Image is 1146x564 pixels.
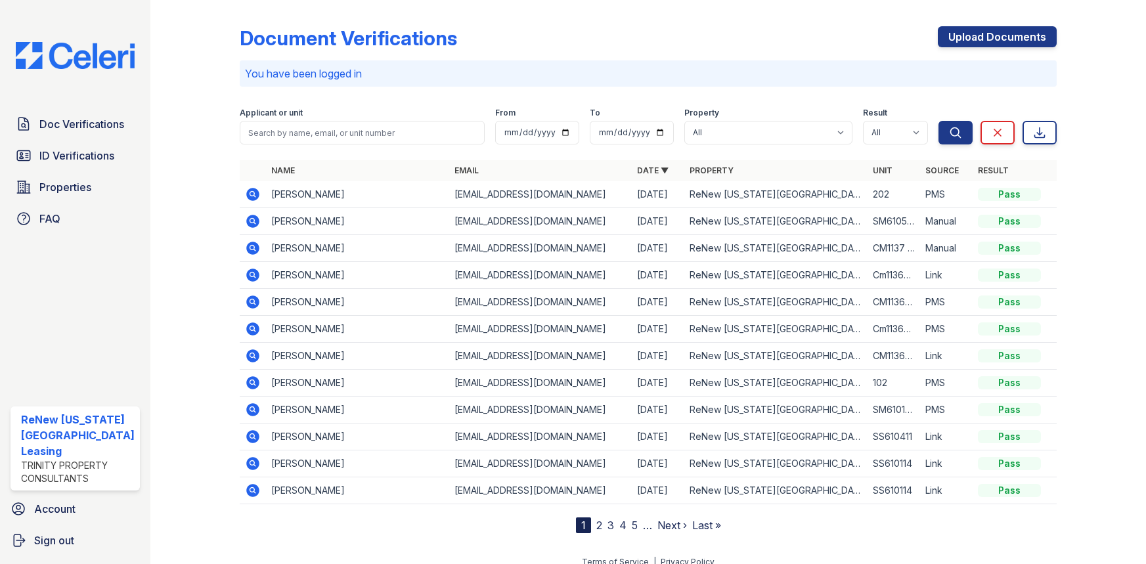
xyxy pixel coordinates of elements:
[266,397,449,423] td: [PERSON_NAME]
[11,206,140,232] a: FAQ
[920,235,973,262] td: Manual
[868,316,920,343] td: Cm1136204
[920,316,973,343] td: PMS
[978,322,1041,336] div: Pass
[449,262,632,289] td: [EMAIL_ADDRESS][DOMAIN_NAME]
[449,208,632,235] td: [EMAIL_ADDRESS][DOMAIN_NAME]
[978,484,1041,497] div: Pass
[607,519,614,532] a: 3
[637,165,669,175] a: Date ▼
[632,343,684,370] td: [DATE]
[643,517,652,533] span: …
[925,165,959,175] a: Source
[868,450,920,477] td: SS610114
[920,343,973,370] td: Link
[5,496,145,522] a: Account
[266,235,449,262] td: [PERSON_NAME]
[920,208,973,235] td: Manual
[978,403,1041,416] div: Pass
[868,423,920,450] td: SS610411
[868,397,920,423] td: SM610122
[684,343,868,370] td: ReNew [US_STATE][GEOGRAPHIC_DATA]
[920,262,973,289] td: Link
[632,289,684,316] td: [DATE]
[684,450,868,477] td: ReNew [US_STATE][GEOGRAPHIC_DATA]
[266,477,449,504] td: [PERSON_NAME]
[978,349,1041,362] div: Pass
[920,397,973,423] td: PMS
[454,165,479,175] a: Email
[684,423,868,450] td: ReNew [US_STATE][GEOGRAPHIC_DATA]
[449,370,632,397] td: [EMAIL_ADDRESS][DOMAIN_NAME]
[938,26,1057,47] a: Upload Documents
[266,370,449,397] td: [PERSON_NAME]
[978,215,1041,228] div: Pass
[692,519,721,532] a: Last »
[684,316,868,343] td: ReNew [US_STATE][GEOGRAPHIC_DATA]
[5,42,145,69] img: CE_Logo_Blue-a8612792a0a2168367f1c8372b55b34899dd931a85d93a1a3d3e32e68fde9ad4.png
[632,208,684,235] td: [DATE]
[632,397,684,423] td: [DATE]
[21,412,135,459] div: ReNew [US_STATE][GEOGRAPHIC_DATA] Leasing
[266,262,449,289] td: [PERSON_NAME]
[245,66,1052,81] p: You have been logged in
[868,343,920,370] td: CM1136204
[5,527,145,553] a: Sign out
[21,459,135,485] div: Trinity Property Consultants
[266,181,449,208] td: [PERSON_NAME]
[684,397,868,423] td: ReNew [US_STATE][GEOGRAPHIC_DATA]
[920,450,973,477] td: Link
[863,108,887,118] label: Result
[34,501,76,517] span: Account
[978,457,1041,470] div: Pass
[39,116,124,132] span: Doc Verifications
[266,423,449,450] td: [PERSON_NAME]
[11,142,140,169] a: ID Verifications
[868,370,920,397] td: 102
[39,179,91,195] span: Properties
[684,235,868,262] td: ReNew [US_STATE][GEOGRAPHIC_DATA]
[11,174,140,200] a: Properties
[240,26,457,50] div: Document Verifications
[449,181,632,208] td: [EMAIL_ADDRESS][DOMAIN_NAME]
[271,165,295,175] a: Name
[449,343,632,370] td: [EMAIL_ADDRESS][DOMAIN_NAME]
[684,208,868,235] td: ReNew [US_STATE][GEOGRAPHIC_DATA]
[920,181,973,208] td: PMS
[868,262,920,289] td: Cm1136204
[920,423,973,450] td: Link
[240,108,303,118] label: Applicant or unit
[868,235,920,262] td: CM1137 102
[920,477,973,504] td: Link
[920,289,973,316] td: PMS
[632,423,684,450] td: [DATE]
[596,519,602,532] a: 2
[632,235,684,262] td: [DATE]
[684,262,868,289] td: ReNew [US_STATE][GEOGRAPHIC_DATA]
[978,430,1041,443] div: Pass
[632,477,684,504] td: [DATE]
[632,370,684,397] td: [DATE]
[266,208,449,235] td: [PERSON_NAME]
[978,269,1041,282] div: Pass
[619,519,627,532] a: 4
[576,517,591,533] div: 1
[449,423,632,450] td: [EMAIL_ADDRESS][DOMAIN_NAME]
[978,376,1041,389] div: Pass
[684,181,868,208] td: ReNew [US_STATE][GEOGRAPHIC_DATA]
[868,477,920,504] td: SS610114
[495,108,516,118] label: From
[449,477,632,504] td: [EMAIL_ADDRESS][DOMAIN_NAME]
[978,165,1009,175] a: Result
[868,289,920,316] td: CM1136204
[266,450,449,477] td: [PERSON_NAME]
[266,289,449,316] td: [PERSON_NAME]
[39,211,60,227] span: FAQ
[690,165,734,175] a: Property
[873,165,893,175] a: Unit
[684,370,868,397] td: ReNew [US_STATE][GEOGRAPHIC_DATA]
[449,397,632,423] td: [EMAIL_ADDRESS][DOMAIN_NAME]
[978,242,1041,255] div: Pass
[266,343,449,370] td: [PERSON_NAME]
